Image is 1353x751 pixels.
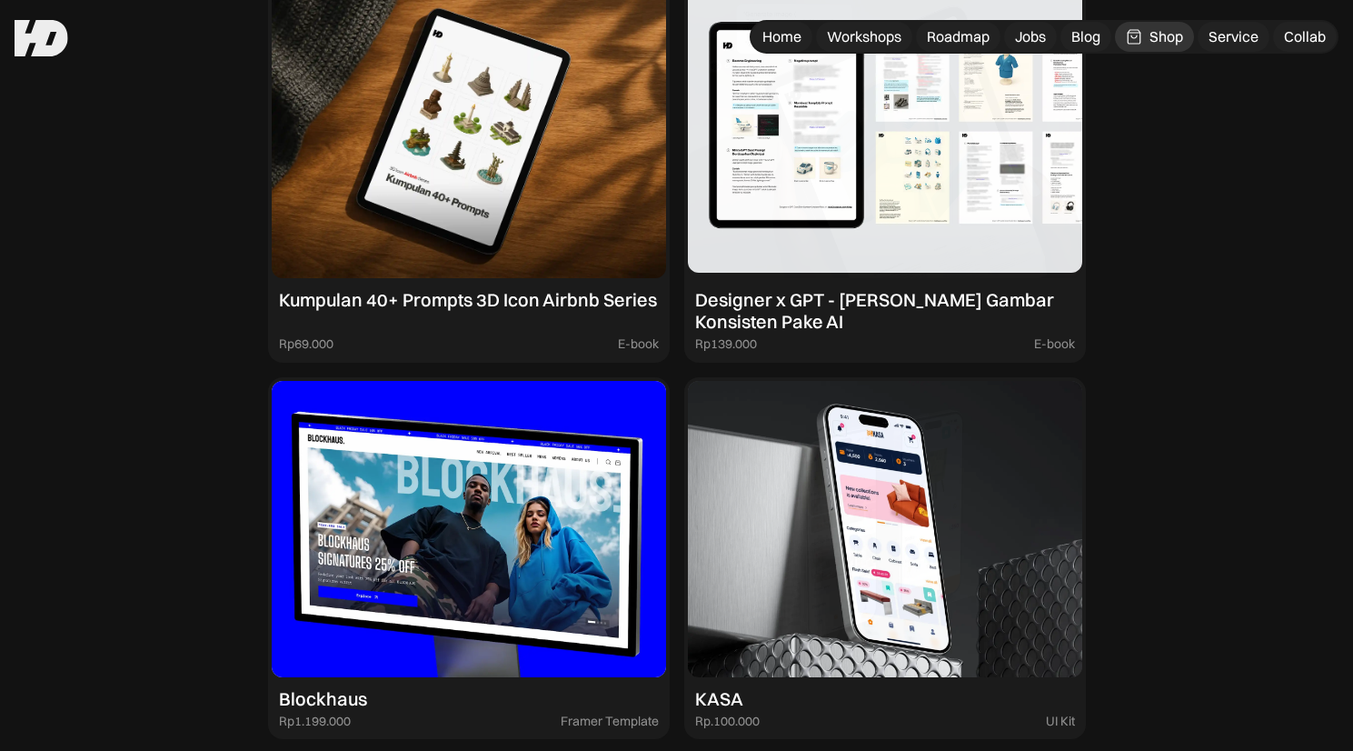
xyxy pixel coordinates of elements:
a: Roadmap [916,22,1000,52]
div: Home [762,27,801,46]
div: Service [1209,27,1258,46]
div: KASA [695,688,743,710]
div: Designer x GPT - [PERSON_NAME] Gambar Konsisten Pake AI [695,289,1075,333]
a: Blog [1060,22,1111,52]
div: E-book [618,336,659,352]
div: Rp139.000 [695,336,757,352]
div: Jobs [1015,27,1046,46]
a: Jobs [1004,22,1057,52]
div: Rp69.000 [279,336,333,352]
a: Service [1198,22,1269,52]
div: Collab [1284,27,1326,46]
a: BlockhausRp1.199.000Framer Template [268,377,670,739]
div: Framer Template [561,714,659,729]
div: Workshops [827,27,901,46]
div: Kumpulan 40+ Prompts 3D Icon Airbnb Series [279,289,657,311]
a: KASARp.100.000UI Kit [684,377,1086,739]
div: Rp1.199.000 [279,714,351,729]
div: UI Kit [1046,714,1075,729]
div: Rp.100.000 [695,714,760,729]
a: Collab [1273,22,1337,52]
div: Roadmap [927,27,990,46]
a: Home [751,22,812,52]
div: Blog [1071,27,1100,46]
div: Blockhaus [279,688,367,710]
a: Workshops [816,22,912,52]
div: Shop [1149,27,1183,46]
div: E-book [1034,336,1075,352]
a: Shop [1115,22,1194,52]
